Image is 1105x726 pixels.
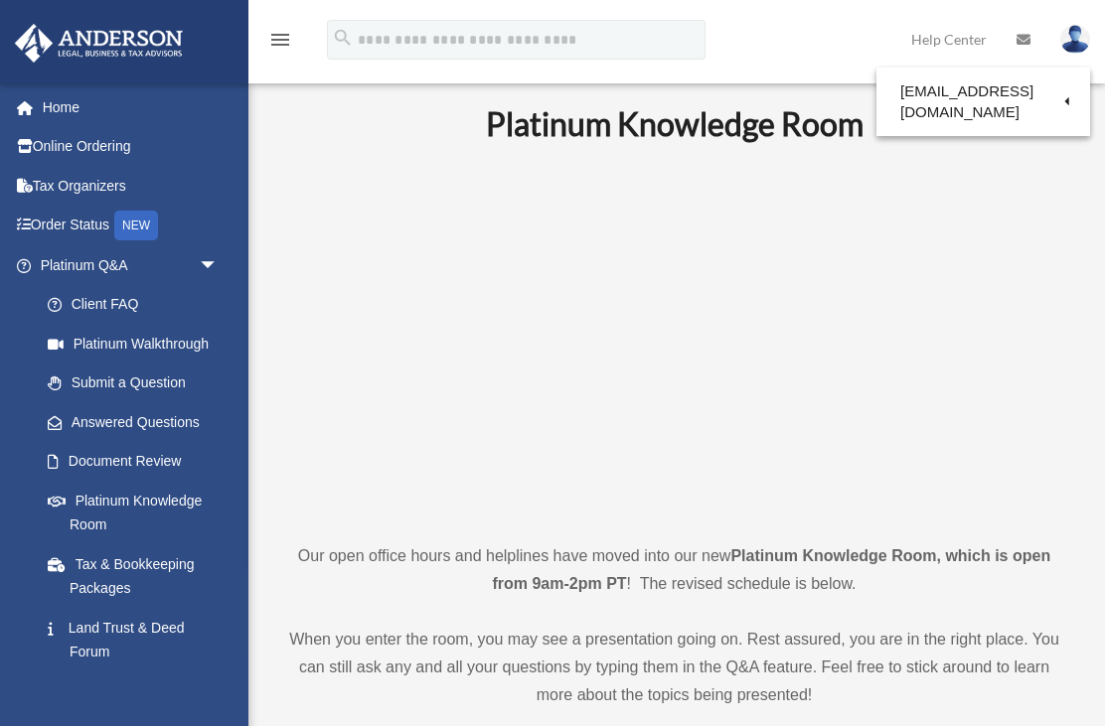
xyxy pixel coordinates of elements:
[14,245,248,285] a: Platinum Q&Aarrow_drop_down
[332,27,354,49] i: search
[28,402,248,442] a: Answered Questions
[9,24,189,63] img: Anderson Advisors Platinum Portal
[283,626,1065,709] p: When you enter the room, you may see a presentation going on. Rest assured, you are in the right ...
[14,166,248,206] a: Tax Organizers
[28,285,248,325] a: Client FAQ
[14,206,248,246] a: Order StatusNEW
[377,170,973,506] iframe: 231110_Toby_KnowledgeRoom
[199,245,238,286] span: arrow_drop_down
[28,363,248,403] a: Submit a Question
[492,547,1050,592] strong: Platinum Knowledge Room, which is open from 9am-2pm PT
[876,73,1090,131] a: [EMAIL_ADDRESS][DOMAIN_NAME]
[28,481,238,544] a: Platinum Knowledge Room
[114,211,158,240] div: NEW
[283,542,1065,598] p: Our open office hours and helplines have moved into our new ! The revised schedule is below.
[28,324,248,363] a: Platinum Walkthrough
[14,87,248,127] a: Home
[28,608,248,671] a: Land Trust & Deed Forum
[14,127,248,167] a: Online Ordering
[268,35,292,52] a: menu
[268,28,292,52] i: menu
[28,544,248,608] a: Tax & Bookkeeping Packages
[28,442,248,482] a: Document Review
[486,104,864,143] b: Platinum Knowledge Room
[1060,25,1090,54] img: User Pic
